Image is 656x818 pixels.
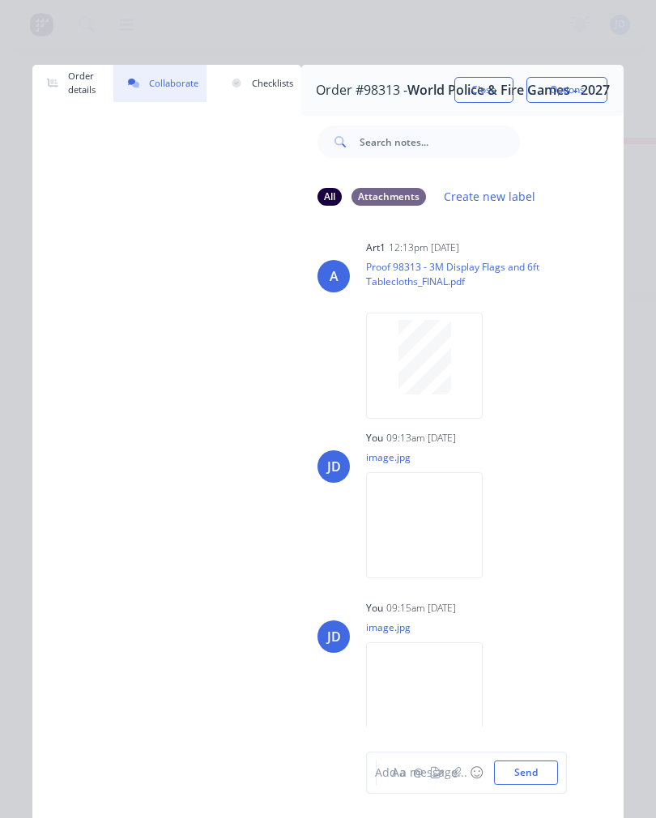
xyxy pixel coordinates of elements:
button: Aa [389,763,408,782]
button: Create new label [436,185,544,207]
div: Add a message... [375,765,537,782]
button: @ [408,763,428,782]
button: Close [454,77,513,103]
button: Options [526,77,607,103]
div: art1 [366,241,386,255]
div: You [366,431,383,445]
div: JD [327,627,341,646]
button: Checklists [216,65,301,102]
button: Order details [32,65,104,102]
button: Send [494,760,558,785]
button: Collaborate [113,65,207,102]
p: image.jpg [366,620,499,634]
span: Order #98313 - [316,83,407,98]
p: image.jpg [366,450,499,464]
div: 09:13am [DATE] [386,431,456,445]
input: Search notes... [360,126,520,158]
div: All [317,188,342,206]
div: Attachments [351,188,426,206]
div: 09:15am [DATE] [386,601,456,616]
span: World Police & Fire Games - 2027 [407,83,610,98]
div: 12:13pm [DATE] [389,241,459,255]
div: JD [327,457,341,476]
div: A [330,266,339,286]
button: ☺ [466,763,486,782]
div: You [366,601,383,616]
p: Proof 98313 - 3M Display Flags and 6ft Tablecloths_FINAL.pdf [366,260,543,288]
